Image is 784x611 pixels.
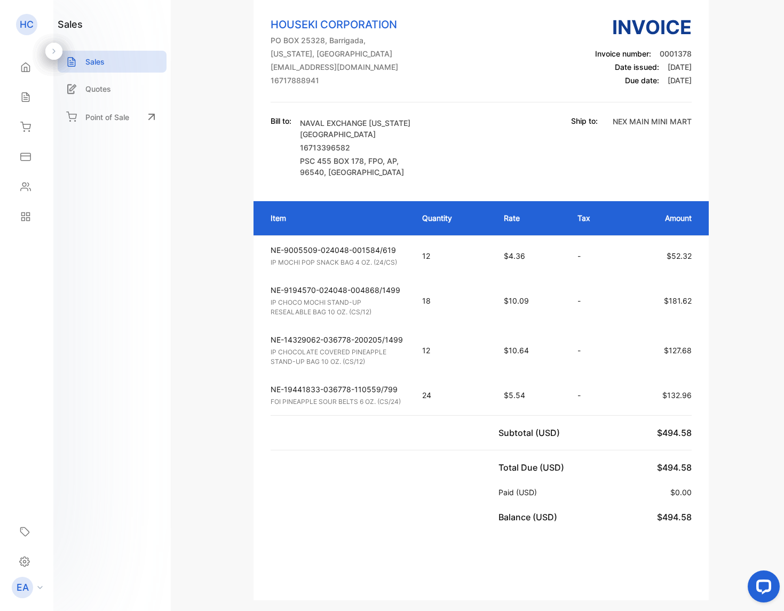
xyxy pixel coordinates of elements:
span: , [GEOGRAPHIC_DATA] [324,168,404,177]
span: $494.58 [657,462,692,473]
p: Rate [504,212,557,224]
p: - [577,390,611,401]
span: $10.64 [504,346,529,355]
p: NE-9194570-024048-004868/1499 [271,284,403,296]
p: IP MOCHI POP SNACK BAG 4 OZ. (24/CS) [271,258,403,267]
p: NE-14329062-036778-200205/1499 [271,334,403,345]
p: Bill to: [271,115,291,126]
p: Quotes [85,83,111,94]
span: $132.96 [662,391,692,400]
p: NAVAL EXCHANGE [US_STATE][GEOGRAPHIC_DATA] [300,117,423,140]
p: IP CHOCO MOCHI STAND-UP RESEALABLE BAG 10 OZ. (CS/12) [271,298,403,317]
span: Date issued: [615,62,659,72]
p: HC [20,18,34,31]
p: PO BOX 25328, Barrigada, [271,35,398,46]
p: 16717888941 [271,75,398,86]
span: $127.68 [664,346,692,355]
p: - [577,250,611,261]
span: $494.58 [657,512,692,522]
p: Item [271,212,401,224]
span: $494.58 [657,427,692,438]
p: 24 [422,390,482,401]
iframe: LiveChat chat widget [739,566,784,611]
p: NE-19441833-036778-110559/799 [271,384,403,395]
span: [DATE] [668,62,692,72]
span: Invoice number: [595,49,651,58]
a: Sales [58,51,167,73]
p: Sales [85,56,105,67]
span: $10.09 [504,296,529,305]
span: Due date: [625,76,659,85]
span: , FPO, AP [364,156,397,165]
p: [EMAIL_ADDRESS][DOMAIN_NAME] [271,61,398,73]
span: $4.36 [504,251,525,260]
p: - [577,295,611,306]
p: FOI PINEAPPLE SOUR BELTS 6 OZ. (CS/24) [271,397,403,407]
h1: sales [58,17,83,31]
p: Point of Sale [85,112,129,123]
h3: Invoice [595,13,692,42]
p: [US_STATE], [GEOGRAPHIC_DATA] [271,48,398,59]
p: Amount [632,212,692,224]
p: Quantity [422,212,482,224]
p: Subtotal (USD) [498,426,564,439]
a: Point of Sale [58,105,167,129]
p: Tax [577,212,611,224]
span: $52.32 [667,251,692,260]
p: 12 [422,250,482,261]
p: Paid (USD) [498,487,541,498]
span: PSC 455 BOX 178 [300,156,364,165]
p: Total Due (USD) [498,461,568,474]
p: 12 [422,345,482,356]
span: $5.54 [504,391,525,400]
p: - [577,345,611,356]
p: IP CHOCOLATE COVERED PINEAPPLE STAND-UP BAG 10 OZ. (CS/12) [271,347,403,367]
a: Quotes [58,78,167,100]
span: $181.62 [664,296,692,305]
span: [DATE] [668,76,692,85]
span: 0001378 [660,49,692,58]
p: HOUSEKI CORPORATION [271,17,398,33]
p: Ship to: [571,115,598,126]
p: EA [17,581,29,594]
p: 18 [422,295,482,306]
p: Balance (USD) [498,511,561,523]
span: $0.00 [670,488,692,497]
span: NEX MAIN MINI MART [613,117,692,126]
p: NE-9005509-024048-001584/619 [271,244,403,256]
p: 16713396582 [300,142,423,153]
